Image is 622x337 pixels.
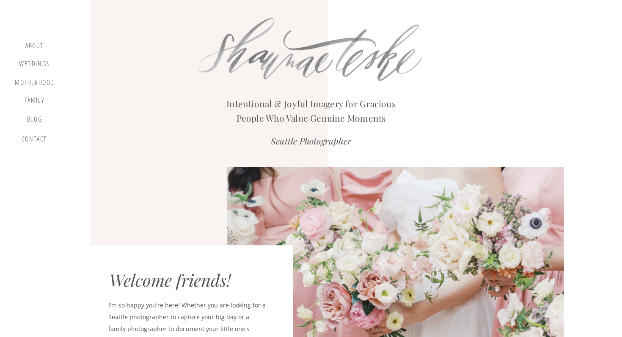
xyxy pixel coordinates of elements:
[20,135,49,147] a: contact
[109,270,259,294] div: Welcome friends!
[18,60,50,71] a: Weddings
[217,97,405,121] h2: Intentional & Joyful Imagery for Gracious People Who Value Genuine Moments
[22,115,47,127] a: blog
[15,79,55,88] a: motherhood
[18,96,50,107] a: Family
[271,135,351,147] i: Seattle Photographer
[22,42,47,52] a: about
